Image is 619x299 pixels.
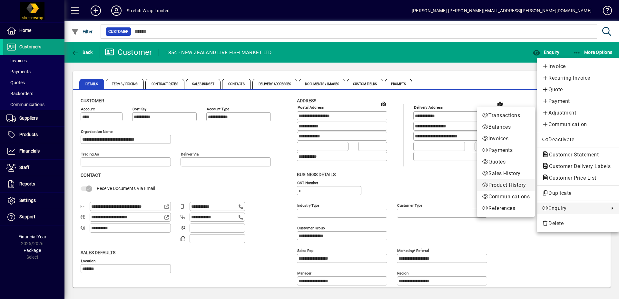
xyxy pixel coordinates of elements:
[482,135,530,143] span: Invoices
[482,146,530,154] span: Payments
[542,189,614,197] span: Duplicate
[542,136,614,144] span: Deactivate
[482,123,530,131] span: Balances
[542,121,614,128] span: Communication
[537,134,619,145] button: Deactivate customer
[482,181,530,189] span: Product History
[542,175,600,181] span: Customer Price List
[542,63,614,70] span: Invoice
[542,74,614,82] span: Recurring Invoice
[482,204,530,212] span: References
[542,97,614,105] span: Payment
[482,170,530,177] span: Sales History
[542,109,614,117] span: Adjustment
[542,163,614,169] span: Customer Delivery Labels
[542,86,614,94] span: Quote
[482,158,530,166] span: Quotes
[542,204,606,212] span: Enquiry
[542,220,614,227] span: Delete
[482,193,530,201] span: Communications
[542,152,602,158] span: Customer Statement
[482,112,530,119] span: Transactions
